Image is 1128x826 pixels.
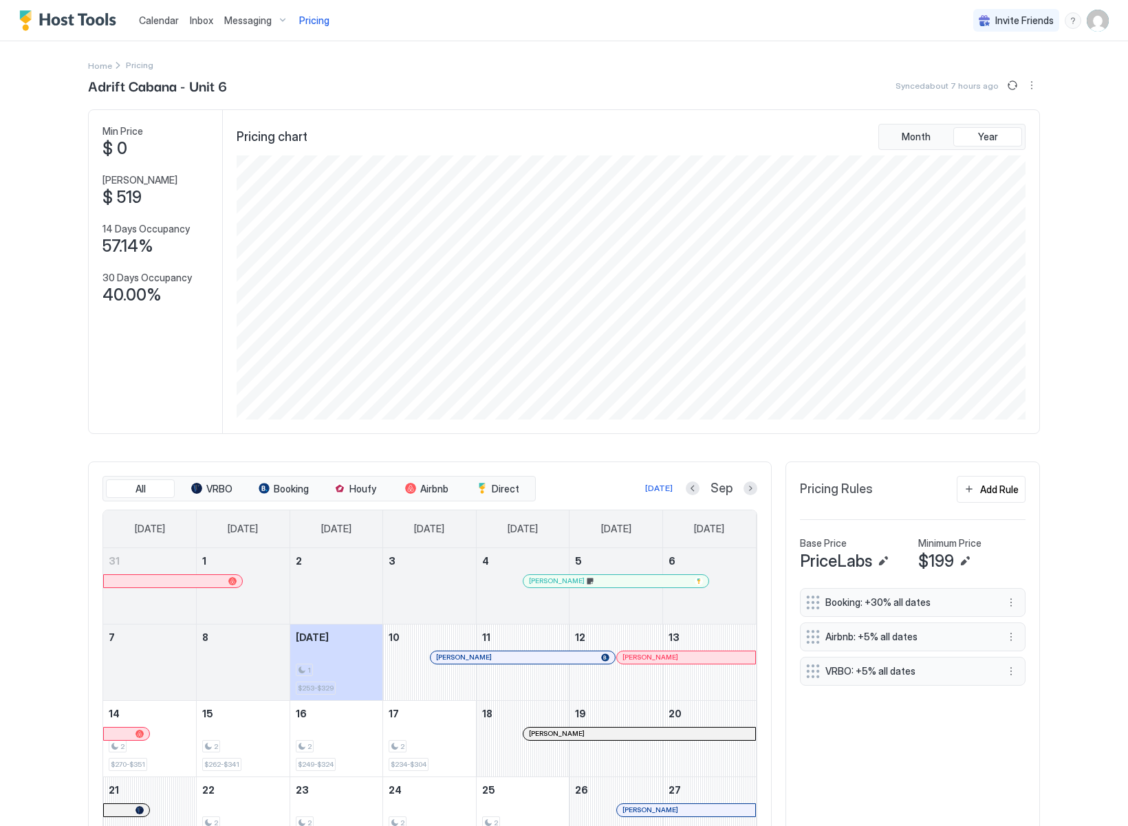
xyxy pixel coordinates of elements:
span: 40.00% [102,285,162,305]
span: 1 [202,555,206,567]
span: 5 [575,555,582,567]
div: [PERSON_NAME] [529,729,750,738]
span: Year [978,131,998,143]
div: menu [1003,594,1019,611]
button: All [106,479,175,499]
a: September 3, 2025 [383,548,476,574]
a: August 31, 2025 [103,548,196,574]
button: More options [1023,77,1040,94]
span: VRBO [206,483,232,495]
a: Sunday [121,510,179,547]
td: September 17, 2025 [383,700,477,776]
a: Saturday [680,510,738,547]
span: 2 [400,742,404,751]
span: Direct [492,483,519,495]
span: $234-$304 [391,760,426,769]
span: $253-$329 [298,684,334,693]
span: [DATE] [135,523,165,535]
span: PriceLabs [800,551,872,572]
span: 23 [296,784,309,796]
td: September 11, 2025 [476,624,570,700]
span: Synced about 7 hours ago [896,80,999,91]
td: September 14, 2025 [103,700,197,776]
button: Edit [875,553,891,569]
a: Calendar [139,13,179,28]
span: 3 [389,555,395,567]
span: 2 [307,742,312,751]
td: September 13, 2025 [662,624,756,700]
a: September 6, 2025 [663,548,756,574]
button: Sync prices [1004,77,1021,94]
td: September 16, 2025 [290,700,383,776]
span: 19 [575,708,586,719]
span: $262-$341 [204,760,239,769]
span: Sep [711,481,733,497]
span: 13 [669,631,680,643]
span: 21 [109,784,119,796]
a: Home [88,58,112,72]
a: September 21, 2025 [103,777,196,803]
button: More options [1003,629,1019,645]
button: Previous month [686,481,699,495]
span: Adrift Cabana - Unit 6 [88,75,227,96]
a: September 15, 2025 [197,701,290,726]
div: [PERSON_NAME] [622,805,750,814]
span: 14 [109,708,120,719]
span: $ 519 [102,187,142,208]
a: Inbox [190,13,213,28]
span: 18 [482,708,492,719]
a: September 16, 2025 [290,701,383,726]
span: [DATE] [321,523,351,535]
td: September 8, 2025 [197,624,290,700]
span: Breadcrumb [126,60,153,70]
span: 1 [307,666,311,675]
a: September 8, 2025 [197,624,290,650]
span: Min Price [102,125,143,138]
div: menu [1065,12,1081,29]
a: September 12, 2025 [570,624,662,650]
span: $ 0 [102,138,127,159]
button: Next month [744,481,757,495]
a: September 7, 2025 [103,624,196,650]
a: September 20, 2025 [663,701,756,726]
a: September 17, 2025 [383,701,476,726]
span: 27 [669,784,681,796]
div: tab-group [102,476,536,502]
a: Host Tools Logo [19,10,122,31]
a: Thursday [494,510,552,547]
span: 31 [109,555,120,567]
button: Year [953,127,1022,146]
td: September 10, 2025 [383,624,477,700]
span: 10 [389,631,400,643]
span: 20 [669,708,682,719]
button: Month [882,127,951,146]
button: Direct [464,479,532,499]
span: Home [88,61,112,71]
td: August 31, 2025 [103,548,197,624]
td: September 9, 2025 [290,624,383,700]
a: September 9, 2025 [290,624,383,650]
a: September 11, 2025 [477,624,570,650]
span: 25 [482,784,495,796]
span: Pricing chart [237,129,307,145]
div: [PERSON_NAME] [436,653,609,662]
span: Invite Friends [995,14,1054,27]
a: September 10, 2025 [383,624,476,650]
td: September 19, 2025 [570,700,663,776]
span: $249-$324 [298,760,334,769]
div: [PERSON_NAME] [622,653,750,662]
td: September 12, 2025 [570,624,663,700]
span: [DATE] [601,523,631,535]
span: Calendar [139,14,179,26]
a: September 26, 2025 [570,777,662,803]
a: Wednesday [400,510,458,547]
span: Minimum Price [918,537,981,550]
span: [PERSON_NAME] [436,653,492,662]
span: 16 [296,708,307,719]
span: [DATE] [296,631,329,643]
div: tab-group [878,124,1026,150]
div: [DATE] [645,482,673,494]
span: [DATE] [228,523,258,535]
span: 17 [389,708,399,719]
